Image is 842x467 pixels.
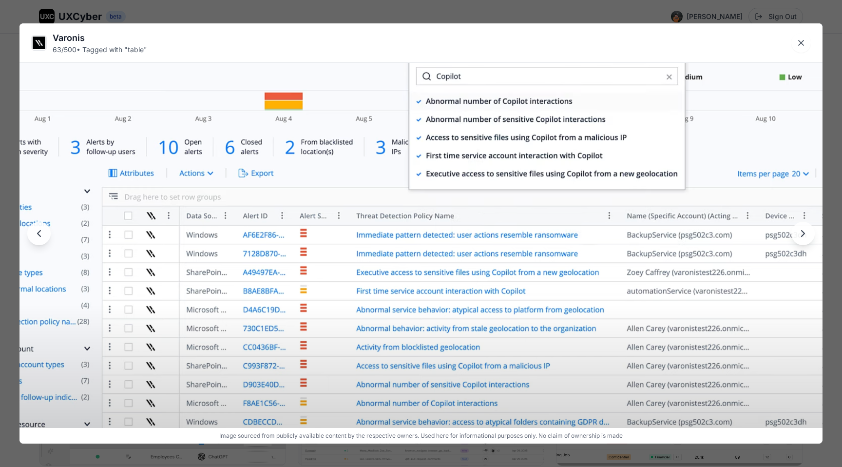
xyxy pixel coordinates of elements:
[53,31,147,45] div: Varonis
[791,33,811,53] button: Close lightbox
[23,432,819,440] p: Image sourced from publicly available content by the respective owners. Used here for information...
[791,222,815,245] button: Next image
[53,45,147,55] div: 63 / 500 • Tagged with " table "
[27,222,51,245] button: Previous image
[32,36,46,50] img: Varonis logo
